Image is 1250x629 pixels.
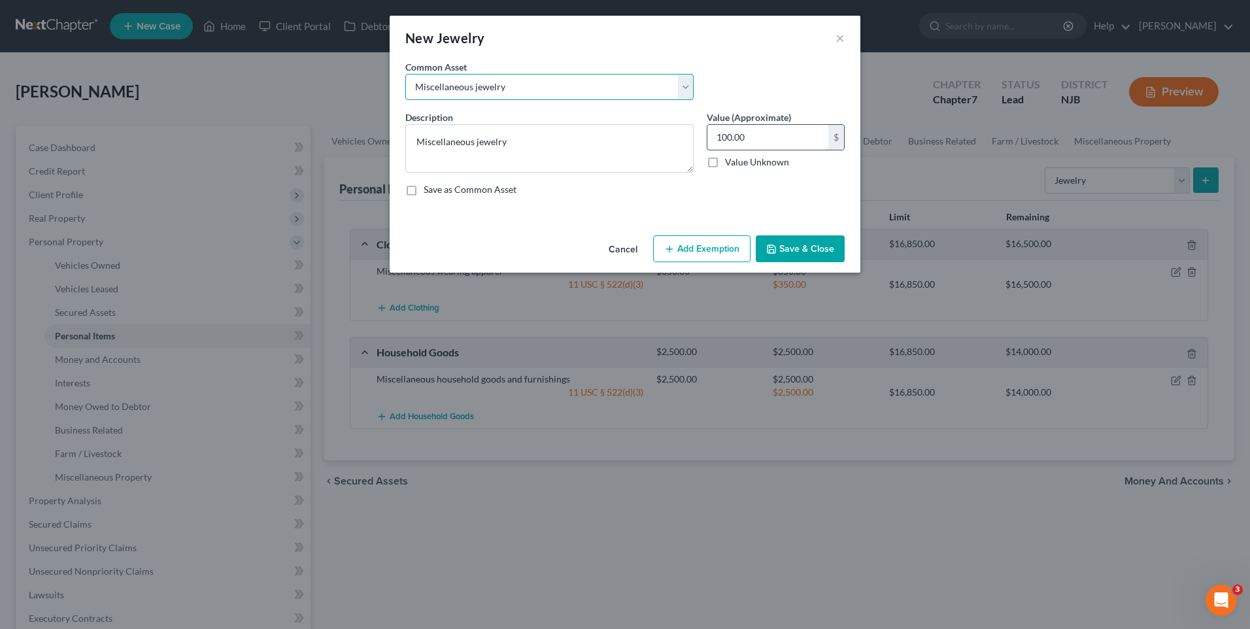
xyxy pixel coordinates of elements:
[707,125,828,150] input: 0.00
[405,29,484,47] div: New Jewelry
[725,156,789,169] label: Value Unknown
[836,30,845,46] button: ×
[405,60,467,74] label: Common Asset
[405,112,453,123] span: Description
[1206,585,1237,616] iframe: Intercom live chat
[653,235,751,263] button: Add Exemption
[828,125,844,150] div: $
[424,183,516,196] label: Save as Common Asset
[707,110,791,124] label: Value (Approximate)
[598,237,648,263] button: Cancel
[756,235,845,263] button: Save & Close
[1232,585,1243,595] span: 3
